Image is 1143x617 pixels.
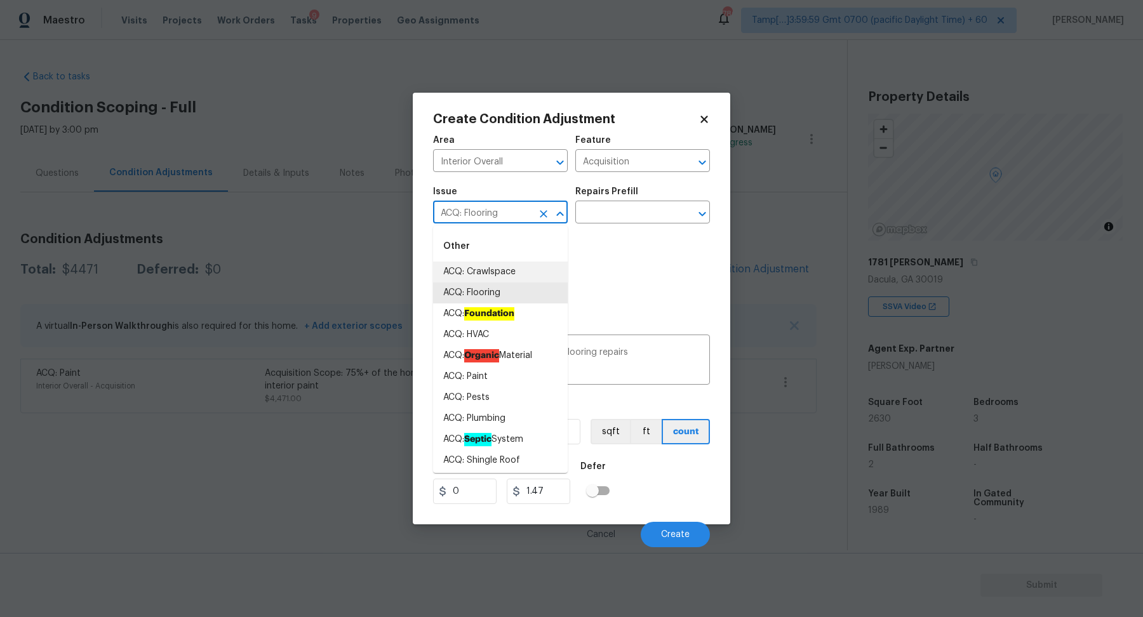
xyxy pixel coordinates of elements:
[433,187,457,196] h5: Issue
[433,282,568,303] li: ACQ: Flooring
[433,262,568,282] li: ACQ: Crawlspace
[693,154,711,171] button: Open
[433,113,698,126] h2: Create Condition Adjustment
[464,307,514,321] ah_el_jm_1744356462066: Foundation
[464,349,499,362] ah_el_jm_1744637036066: Organic
[433,231,568,262] div: Other
[591,419,630,444] button: sqft
[433,324,568,345] li: ACQ: HVAC
[566,522,636,547] button: Cancel
[641,522,710,547] button: Create
[433,345,568,366] li: ACQ: Material
[587,530,615,540] span: Cancel
[433,429,568,450] li: ACQ: System
[433,471,568,492] li: ACQ:
[433,408,568,429] li: ACQ: Plumbing
[433,136,455,145] h5: Area
[433,303,568,324] li: ACQ:
[575,136,611,145] h5: Feature
[433,366,568,387] li: ACQ: Paint
[662,419,710,444] button: count
[433,450,568,471] li: ACQ: Shingle Roof
[551,154,569,171] button: Open
[433,387,568,408] li: ACQ: Pests
[630,419,662,444] button: ft
[661,530,690,540] span: Create
[441,348,702,375] textarea: Acquisition Scope: Maximum flooring repairs
[580,462,606,471] h5: Defer
[551,205,569,223] button: Close
[575,187,638,196] h5: Repairs Prefill
[693,205,711,223] button: Open
[535,205,552,223] button: Clear
[464,433,491,446] ah_el_jm_1744359450070: Septic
